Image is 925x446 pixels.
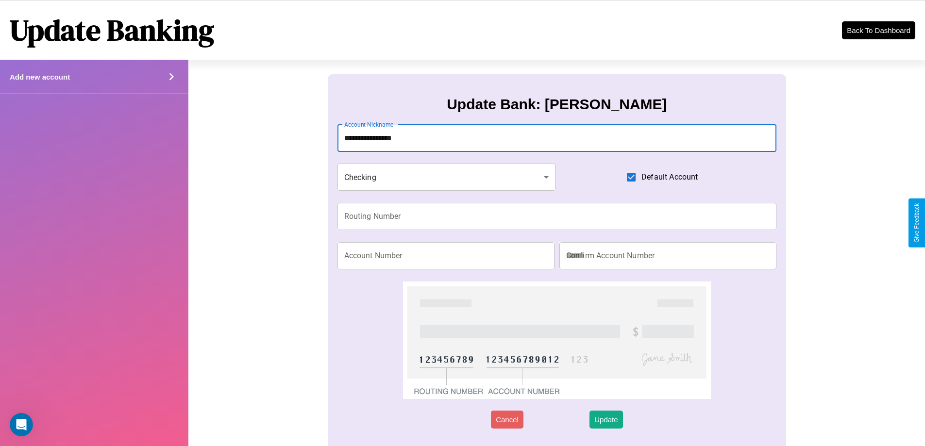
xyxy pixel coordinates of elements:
label: Account Nickname [344,120,394,129]
div: Give Feedback [913,203,920,243]
h4: Add new account [10,73,70,81]
img: check [403,281,710,399]
button: Update [589,411,622,429]
h1: Update Banking [10,10,214,50]
button: Back To Dashboard [842,21,915,39]
button: Cancel [491,411,523,429]
span: Default Account [641,171,698,183]
h3: Update Bank: [PERSON_NAME] [447,96,667,113]
div: Checking [337,164,556,191]
iframe: Intercom live chat [10,413,33,436]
